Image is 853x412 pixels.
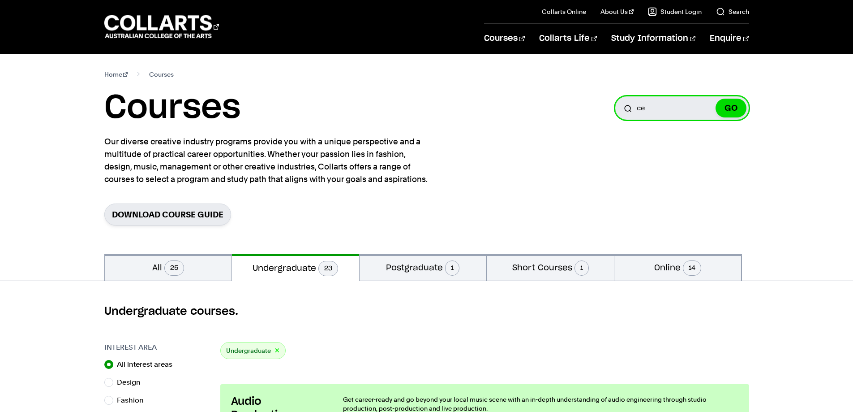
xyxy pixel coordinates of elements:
[104,68,128,81] a: Home
[683,260,701,276] span: 14
[220,342,286,359] div: Undergraduate
[542,7,586,16] a: Collarts Online
[445,260,459,276] span: 1
[164,260,184,276] span: 25
[149,68,174,81] span: Courses
[360,254,487,281] button: Postgraduate1
[104,88,240,128] h1: Courses
[716,7,749,16] a: Search
[104,14,219,39] div: Go to homepage
[104,304,749,319] h2: Undergraduate courses.
[614,254,742,281] button: Online14
[600,7,634,16] a: About Us
[648,7,702,16] a: Student Login
[104,342,211,353] h3: Interest Area
[274,346,280,356] button: ×
[318,261,338,276] span: 23
[716,99,746,117] button: GO
[611,24,695,53] a: Study Information
[484,24,525,53] a: Courses
[104,204,231,226] a: Download Course Guide
[615,96,749,120] input: Search for a course
[117,394,151,407] label: Fashion
[117,358,180,371] label: All interest areas
[487,254,614,281] button: Short Courses1
[539,24,597,53] a: Collarts Life
[232,254,359,281] button: Undergraduate23
[574,260,589,276] span: 1
[710,24,749,53] a: Enquire
[105,254,232,281] button: All25
[104,135,431,186] p: Our diverse creative industry programs provide you with a unique perspective and a multitude of p...
[117,376,148,389] label: Design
